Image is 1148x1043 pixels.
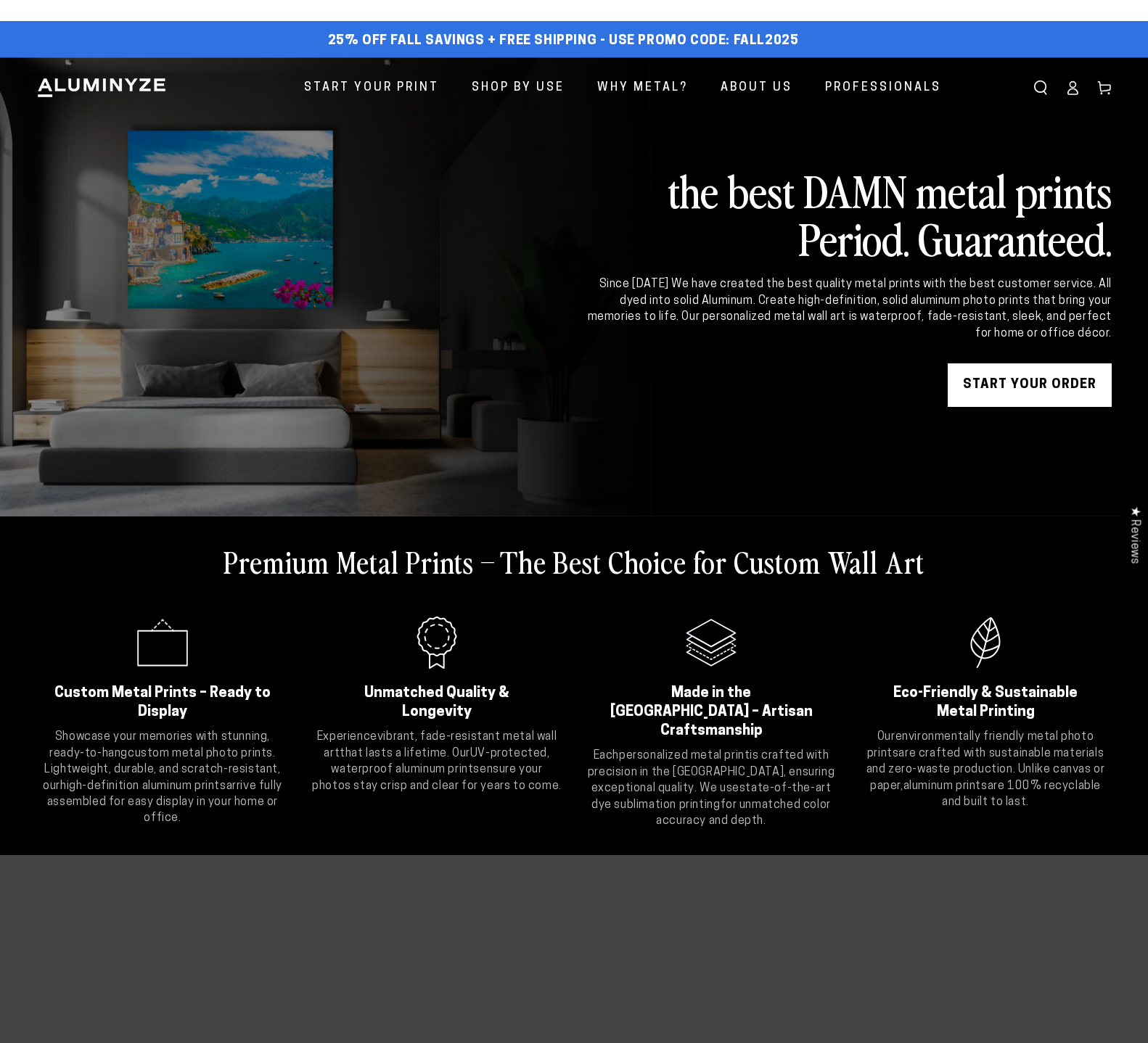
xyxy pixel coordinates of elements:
[619,750,750,762] strong: personalized metal print
[710,69,803,107] a: About Us
[472,78,565,99] span: Shop By Use
[293,69,450,107] a: Start Your Print
[36,729,289,826] p: Showcase your memories with stunning, ready-to-hang . Lightweight, durable, and scratch-resistant...
[585,166,1112,262] h2: the best DAMN metal prints Period. Guaranteed.
[585,276,1112,342] div: Since [DATE] We have created the best quality metal prints with the best customer service. All dy...
[586,69,699,107] a: Why Metal?
[814,69,952,107] a: Professionals
[324,731,557,759] strong: vibrant, fade-resistant metal wall art
[825,78,941,99] span: Professionals
[331,748,549,775] strong: UV-protected, waterproof aluminum prints
[224,543,924,580] h2: Premium Metal Prints – The Best Choice for Custom Wall Art
[1025,72,1057,104] summary: Search our site
[585,748,837,829] p: Each is crafted with precision in the [GEOGRAPHIC_DATA], ensuring exceptional quality. We use for...
[304,78,439,99] span: Start Your Print
[60,780,226,792] strong: high-definition aluminum prints
[128,748,273,759] strong: custom metal photo prints
[859,729,1112,810] p: Our are crafted with sustainable materials and zero-waste production. Unlike canvas or paper, are...
[54,684,271,722] h2: Custom Metal Prints – Ready to Display
[36,77,167,99] img: Aluminyze
[329,684,545,722] h2: Unmatched Quality & Longevity
[328,33,799,49] span: 25% off FALL Savings + Free Shipping - Use Promo Code: FALL2025
[603,684,819,741] h2: Made in the [GEOGRAPHIC_DATA] – Artisan Craftsmanship
[591,783,831,810] strong: state-of-the-art dye sublimation printing
[867,731,1094,759] strong: environmentally friendly metal photo prints
[877,684,1094,722] h2: Eco-Friendly & Sustainable Metal Printing
[903,780,988,792] strong: aluminum prints
[461,69,575,107] a: Shop By Use
[721,78,792,99] span: About Us
[597,78,688,99] span: Why Metal?
[1120,495,1148,575] div: Click to open Judge.me floating reviews tab
[311,729,563,794] p: Experience that lasts a lifetime. Our ensure your photos stay crisp and clear for years to come.
[948,363,1112,407] a: START YOUR Order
